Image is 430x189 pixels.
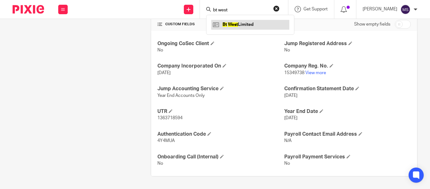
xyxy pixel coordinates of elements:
h4: Year End Date [284,108,411,115]
h4: UTR [157,108,284,115]
span: [DATE] [157,71,171,75]
h4: Company Incorporated On [157,63,284,69]
label: Show empty fields [354,21,390,27]
span: No [157,161,163,166]
span: [DATE] [284,93,297,98]
img: Pixie [13,5,44,14]
span: 15349738 [284,71,304,75]
h4: Company Reg. No. [284,63,411,69]
button: Clear [273,5,280,12]
h4: Ongoing CoSec Client [157,40,284,47]
h4: Payroll Contact Email Address [284,131,411,138]
h4: Payroll Payment Services [284,154,411,160]
span: 4Y4MUA [157,139,175,143]
h4: Jump Accounting Service [157,86,284,92]
span: N/A [284,139,291,143]
span: [DATE] [284,116,297,120]
span: 1363718594 [157,116,183,120]
h4: Jump Registered Address [284,40,411,47]
input: Search [212,8,269,13]
a: View more [305,71,326,75]
h4: Onboarding Call (Internal) [157,154,284,160]
h4: Authentication Code [157,131,284,138]
h4: Confirmation Statement Date [284,86,411,92]
span: No [284,48,290,52]
span: Get Support [303,7,328,11]
span: Year End Accounts Only [157,93,205,98]
span: No [157,48,163,52]
img: svg%3E [400,4,410,15]
h4: CUSTOM FIELDS [157,22,284,27]
p: [PERSON_NAME] [363,6,397,12]
span: No [284,161,290,166]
